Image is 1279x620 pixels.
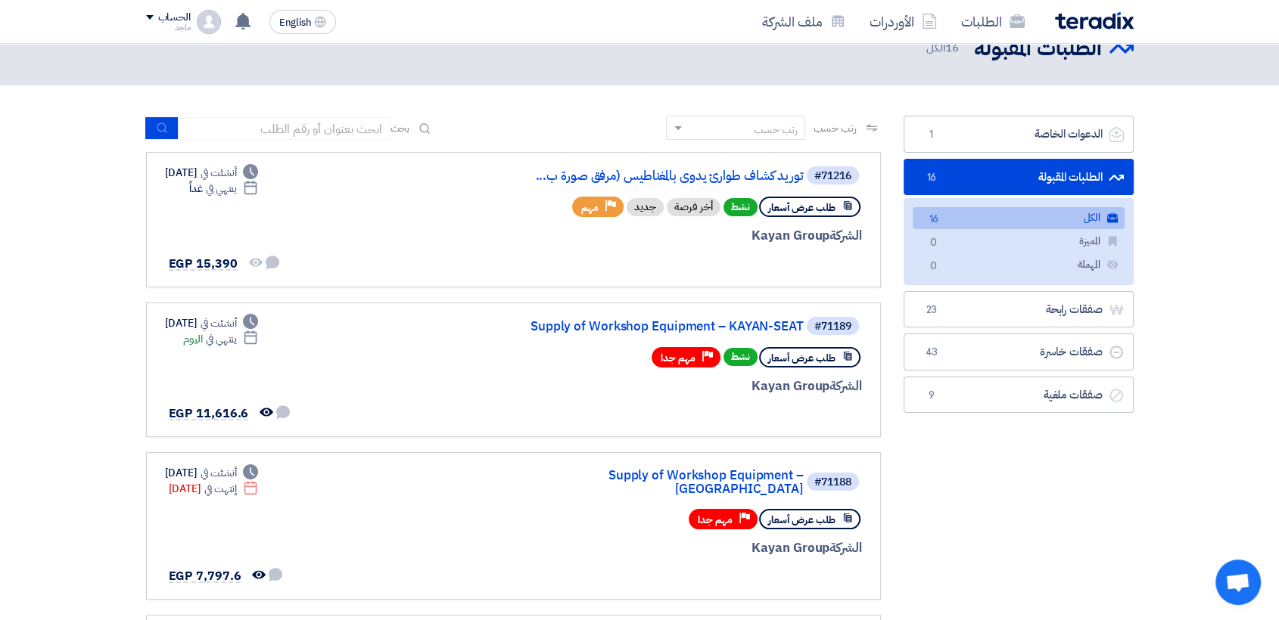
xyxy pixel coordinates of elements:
span: ينتهي في [206,331,237,347]
span: نشط [724,198,758,216]
span: نشط [724,348,758,366]
div: #71188 [814,477,851,488]
a: Supply of Workshop Equipment – [GEOGRAPHIC_DATA] [501,469,804,496]
span: 9 [923,388,941,403]
div: جديد [627,198,664,216]
span: أنشئت في [201,165,237,181]
span: الشركة [829,377,862,395]
button: English [269,10,336,34]
div: [DATE] [165,165,259,181]
div: Kayan Group [498,538,862,558]
span: 1 [923,127,941,142]
span: الكل [926,39,961,57]
span: EGP 7,797.6 [169,567,241,585]
div: اليوم [183,331,258,347]
a: المهملة [913,254,1125,276]
div: [DATE] [165,465,259,481]
h2: الطلبات المقبولة [974,34,1102,64]
div: رتب حسب [753,122,797,138]
span: EGP 15,390 [169,255,238,273]
a: الأوردرات [857,4,949,39]
span: رتب حسب [813,120,856,136]
div: غداً [189,181,258,197]
span: أنشئت في [201,465,237,481]
span: EGP 11,616.6 [169,405,249,423]
span: طلب عرض أسعار [768,513,836,527]
div: Kayan Group [498,226,862,246]
a: المميزة [913,231,1125,253]
span: بحث [391,120,410,136]
span: 43 [923,345,941,360]
span: إنتهت في [204,481,237,497]
span: ينتهي في [206,181,237,197]
a: توريد كشاف طوارئ يدوى بالمغناطيس (مرفق صورة ب... [501,169,804,183]
div: Kayan Group [498,377,862,396]
span: طلب عرض أسعار [768,200,836,215]
a: Open chat [1215,560,1261,605]
span: مهم [581,200,599,215]
div: [DATE] [165,315,259,331]
span: 16 [925,212,943,228]
span: الشركة [829,538,862,557]
div: [DATE] [169,481,259,497]
div: أخر فرصة [667,198,720,216]
a: صفقات ملغية9 [904,377,1134,414]
a: الدعوات الخاصة1 [904,116,1134,153]
a: صفقات رابحة23 [904,291,1134,328]
span: طلب عرض أسعار [768,351,836,365]
a: صفقات خاسرة43 [904,333,1134,370]
span: 0 [925,235,943,251]
a: الطلبات [949,4,1037,39]
a: Supply of Workshop Equipment – KAYAN-SEAT [501,320,804,333]
span: 23 [923,302,941,318]
div: ماجد [146,23,191,32]
span: 0 [925,259,943,274]
span: 16 [945,39,959,56]
span: أنشئت في [201,315,237,331]
a: ملف الشركة [750,4,857,39]
div: الحساب [158,11,191,24]
div: #71216 [814,171,851,181]
span: 16 [923,170,941,185]
span: مهم جدا [661,351,696,365]
img: profile_test.png [197,10,221,34]
span: English [279,17,311,28]
a: الكل [913,207,1125,229]
div: #71189 [814,321,851,332]
a: الطلبات المقبولة16 [904,159,1134,196]
input: ابحث بعنوان أو رقم الطلب [179,117,391,140]
img: Teradix logo [1055,12,1134,29]
span: الشركة [829,226,862,245]
span: مهم جدا [698,513,733,527]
